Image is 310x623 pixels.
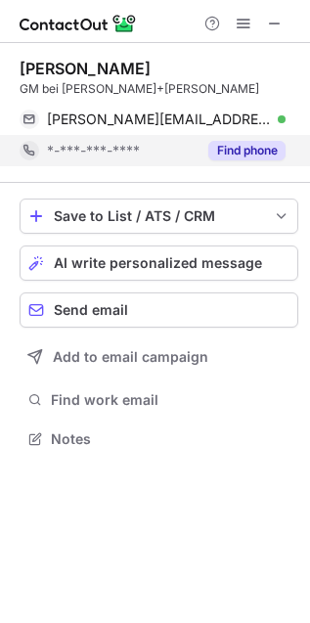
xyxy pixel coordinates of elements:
button: Add to email campaign [20,339,298,375]
span: Send email [54,302,128,318]
span: Add to email campaign [53,349,208,365]
button: save-profile-one-click [20,199,298,234]
span: Notes [51,430,290,448]
button: Send email [20,292,298,328]
button: AI write personalized message [20,245,298,281]
img: ContactOut v5.3.10 [20,12,137,35]
span: AI write personalized message [54,255,262,271]
span: [PERSON_NAME][EMAIL_ADDRESS][PERSON_NAME][DOMAIN_NAME] [47,111,271,128]
div: Save to List / ATS / CRM [54,208,264,224]
div: GM bei [PERSON_NAME]+[PERSON_NAME] [20,80,298,98]
button: Notes [20,425,298,453]
span: Find work email [51,391,290,409]
button: Reveal Button [208,141,286,160]
button: Find work email [20,386,298,414]
div: [PERSON_NAME] [20,59,151,78]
